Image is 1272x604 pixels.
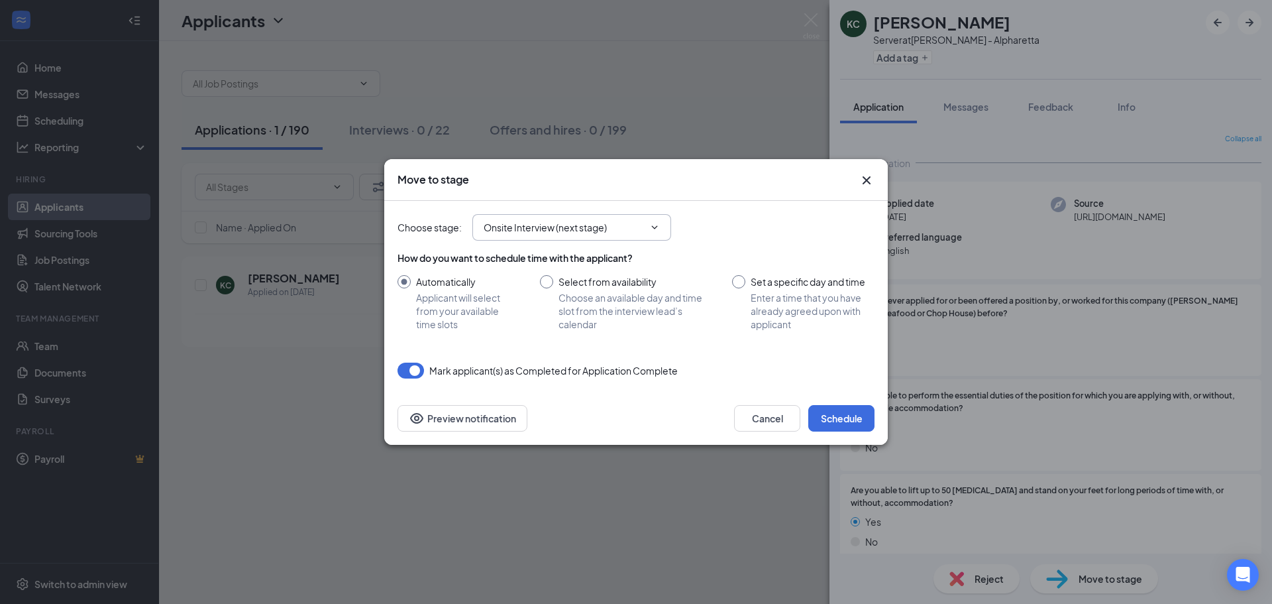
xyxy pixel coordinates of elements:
[397,251,874,265] div: How do you want to schedule time with the applicant?
[734,405,800,432] button: Cancel
[397,405,527,432] button: Preview notificationEye
[397,220,462,235] span: Choose stage :
[649,222,660,233] svg: ChevronDown
[397,172,469,187] h3: Move to stage
[859,172,874,188] button: Close
[808,405,874,432] button: Schedule
[409,410,425,426] svg: Eye
[859,172,874,188] svg: Cross
[429,363,678,379] span: Mark applicant(s) as Completed for Application Complete
[1227,559,1259,591] div: Open Intercom Messenger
